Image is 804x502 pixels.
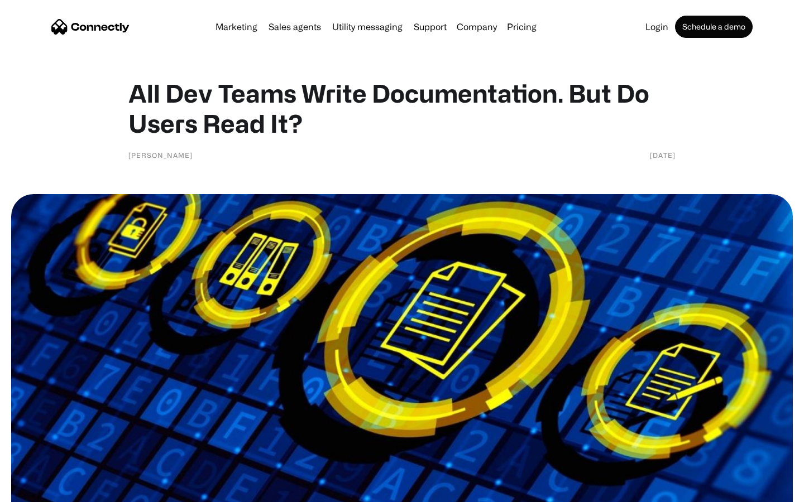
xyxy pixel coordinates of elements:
[502,22,541,31] a: Pricing
[641,22,673,31] a: Login
[128,78,676,138] h1: All Dev Teams Write Documentation. But Do Users Read It?
[650,149,676,161] div: [DATE]
[128,149,193,161] div: [PERSON_NAME]
[211,22,262,31] a: Marketing
[409,22,451,31] a: Support
[22,482,67,498] ul: Language list
[328,22,407,31] a: Utility messaging
[457,19,497,35] div: Company
[675,16,753,38] a: Schedule a demo
[11,482,67,498] aside: Language selected: English
[264,22,326,31] a: Sales agents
